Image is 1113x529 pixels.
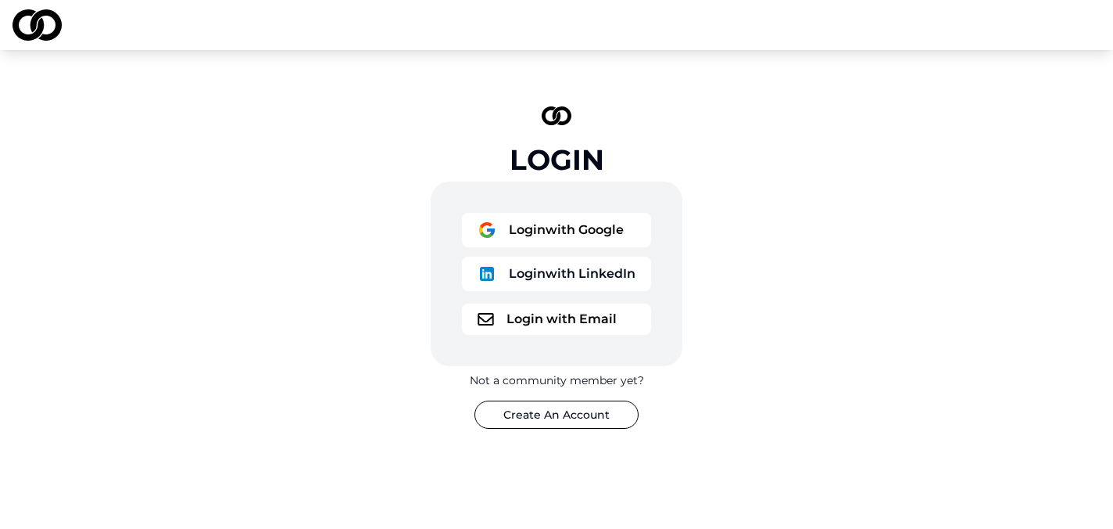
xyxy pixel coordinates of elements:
button: logoLogin with Email [462,304,651,335]
img: logo [542,106,571,125]
div: Not a community member yet? [470,372,644,388]
img: logo [478,313,494,326]
button: logoLoginwith LinkedIn [462,257,651,291]
img: logo [478,221,496,239]
button: Create An Account [474,401,639,429]
div: Login [510,144,604,175]
button: logoLoginwith Google [462,213,651,247]
img: logo [478,264,496,283]
img: logo [13,9,62,41]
